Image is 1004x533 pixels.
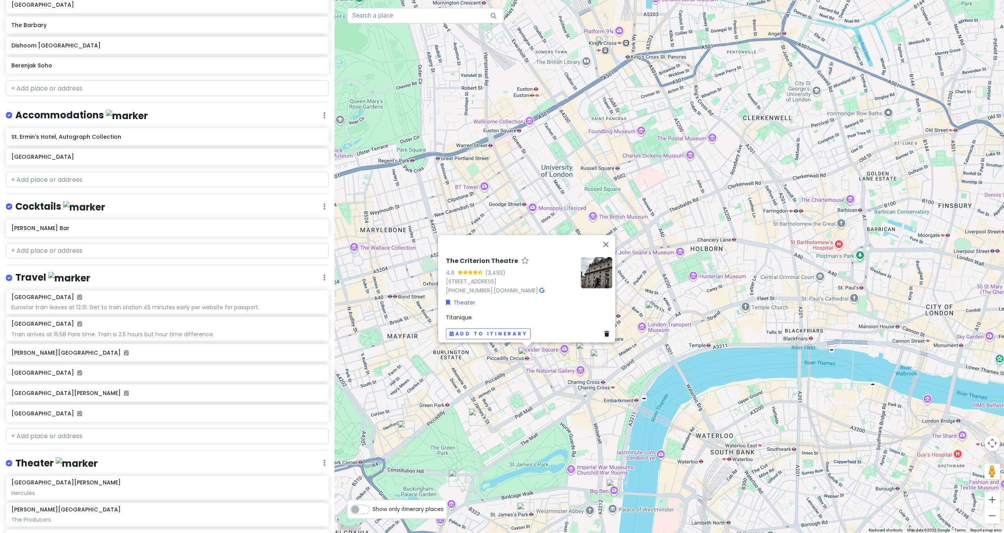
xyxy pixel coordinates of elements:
div: Bancone Covent Garden [590,349,607,366]
a: Terms (opens in new tab) [955,528,966,532]
img: Google [336,523,362,533]
input: Search a place [347,8,504,24]
div: 4.6 [446,268,458,277]
span: Show only itinerary places [373,505,444,513]
button: Add to itinerary [446,328,531,339]
div: · · [446,257,575,295]
a: [DOMAIN_NAME] [494,286,538,294]
a: [STREET_ADDRESS] [446,277,497,285]
h6: [GEOGRAPHIC_DATA] [11,153,323,160]
div: DUKES Bar [469,408,486,426]
h4: Cocktails [15,200,105,213]
h6: [GEOGRAPHIC_DATA] [11,320,82,327]
a: Report a map error [970,528,1002,532]
button: Zoom out [984,508,1000,524]
h6: [GEOGRAPHIC_DATA] [11,410,323,417]
div: The Athenaeum Hotel & Residences [398,421,415,438]
h4: Accommodations [15,109,148,122]
input: + Add place or address [6,80,329,96]
h6: [GEOGRAPHIC_DATA][PERSON_NAME] [11,479,121,486]
button: Map camera controls [984,435,1000,451]
div: Big Ben [606,479,624,496]
a: Delete place [604,330,612,338]
h6: Berenjak Soho [11,62,323,69]
div: St. Ermin's Hotel, Autograph Collection [517,502,534,520]
div: (3,493) [485,268,506,277]
div: Hercules [11,489,323,497]
div: Theatre Royal Drury Lane [645,301,662,318]
img: marker [56,457,98,470]
img: Picture of the place [581,257,612,288]
a: Open this area in Google Maps (opens a new window) [336,523,362,533]
h6: [GEOGRAPHIC_DATA] [11,294,82,301]
button: Keyboard shortcuts [869,528,902,533]
i: Added to itinerary [124,350,129,355]
button: Close [597,235,615,254]
h4: Travel [15,271,90,284]
img: marker [63,201,105,213]
i: Added to itinerary [77,411,82,416]
h6: [PERSON_NAME] Bar [11,225,323,232]
div: Train arrives at 15:58 Paris time. Train is 2.5 hours but hour time difference. [11,331,323,338]
input: + Add place or address [6,428,329,444]
button: Zoom in [984,492,1000,508]
i: Added to itinerary [77,294,82,300]
h6: [PERSON_NAME][GEOGRAPHIC_DATA] [11,349,323,356]
div: Buckingham Palace [449,470,466,487]
span: Map data ©2025 Google [907,528,950,532]
div: Saint Pancras Station [596,36,613,54]
div: The Criterion Theatre [518,347,535,364]
div: Garrick Theatre [576,342,593,359]
div: The Producers [11,516,323,523]
span: Titanique [446,314,472,321]
a: Theater [446,298,475,307]
button: Drag Pegman onto the map to open Street View [984,464,1000,479]
i: Added to itinerary [124,390,129,396]
h6: [PERSON_NAME][GEOGRAPHIC_DATA] [11,506,121,513]
input: + Add place or address [6,243,329,259]
i: Google Maps [539,288,544,293]
h6: The Barbary [11,22,323,29]
img: marker [48,272,90,284]
h6: St. Ermin's Hotel, Autograph Collection [11,133,323,140]
i: Added to itinerary [77,321,82,326]
i: Added to itinerary [77,370,82,375]
h6: The Criterion Theatre [446,257,518,265]
h6: [GEOGRAPHIC_DATA][PERSON_NAME] [11,390,323,397]
h6: [GEOGRAPHIC_DATA] [11,1,323,8]
h6: Dishoom [GEOGRAPHIC_DATA] [11,42,323,49]
a: [PHONE_NUMBER] [446,286,493,294]
h6: [GEOGRAPHIC_DATA] [11,369,323,376]
div: Eurostar train leaves at 12:31. Get to train station 45 minutes early per website for passport. [11,304,323,311]
h4: Theater [15,457,98,470]
img: marker [106,110,148,122]
a: Star place [521,257,529,265]
input: + Add place or address [6,172,329,187]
